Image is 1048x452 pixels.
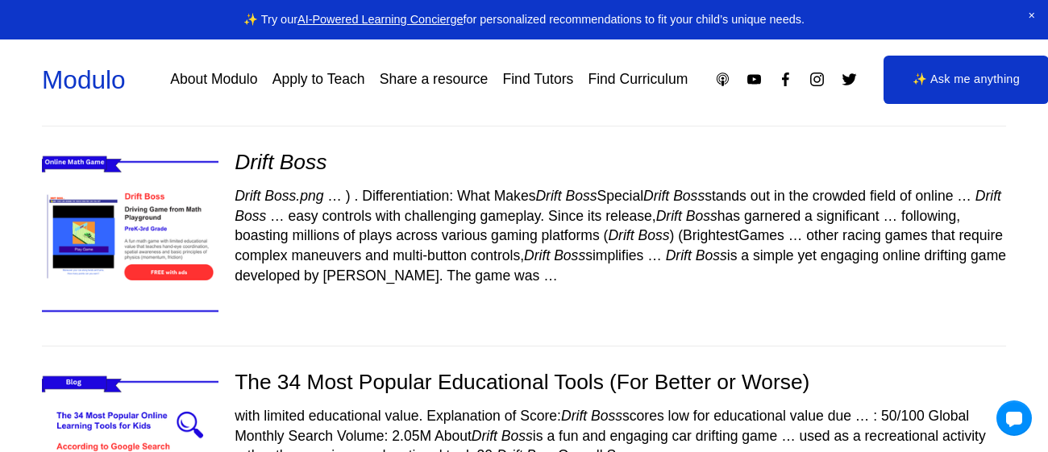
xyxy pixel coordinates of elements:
div: The 34 Most Popular Educational Tools (For Better or Worse) [42,368,1006,396]
a: Apple Podcasts [714,71,731,88]
a: About Modulo [170,65,257,93]
span: other racing games that require complex maneuvers and multi-button controls, simplifies [235,227,1003,263]
div: Drift Boss Drift Boss.png … ) . Differentiation: What MakesDrift BossSpecialDrift Bossstands out ... [42,126,1006,346]
span: … [543,267,558,284]
span: … [270,208,285,224]
span: … [957,188,971,204]
em: Drift [561,408,587,424]
span: ) . Differentiation: What Makes Special stands out in the crowded field of online [346,188,954,204]
em: Drift [235,150,273,174]
a: Twitter [841,71,858,88]
a: Apply to Teach [272,65,365,93]
a: Find Curriculum [588,65,688,93]
em: Drift [472,428,497,444]
em: Boss [280,150,327,174]
em: Drift [235,188,260,204]
span: is a simple yet engaging online drifting game developed by [PERSON_NAME]. The game was [235,247,1006,284]
a: YouTube [746,71,763,88]
em: Drift [643,188,669,204]
em: Boss [566,188,597,204]
em: Boss [591,408,622,424]
span: : 50/100 Global Monthly Search Volume: 2.05M About is a fun and engaging car drifting game [235,408,969,444]
em: Boss.png [264,188,323,204]
span: … [855,408,870,424]
span: … [327,188,342,204]
a: Facebook [777,71,794,88]
em: Boss [501,428,533,444]
a: Find Tutors [503,65,574,93]
em: Boss [638,227,670,243]
span: … [647,247,662,263]
span: … [884,208,898,224]
a: Modulo [42,65,126,94]
em: Drift [524,247,550,263]
em: Boss [235,208,266,224]
span: … [781,428,796,444]
em: Boss [554,247,585,263]
em: Drift [608,227,634,243]
span: with limited educational value. Explanation of Score: scores low for educational value due [235,408,851,424]
em: Drift [975,188,1001,204]
a: Instagram [809,71,826,88]
em: Boss [686,208,717,224]
em: Boss [673,188,705,204]
em: Drift [666,247,692,263]
a: Share a resource [380,65,489,93]
a: AI-Powered Learning Concierge [297,13,463,26]
span: … [788,227,803,243]
em: Boss [696,247,727,263]
span: easy controls with challenging gameplay. Since its release, has garnered a significant [289,208,880,224]
em: Drift [535,188,561,204]
em: Drift [656,208,682,224]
